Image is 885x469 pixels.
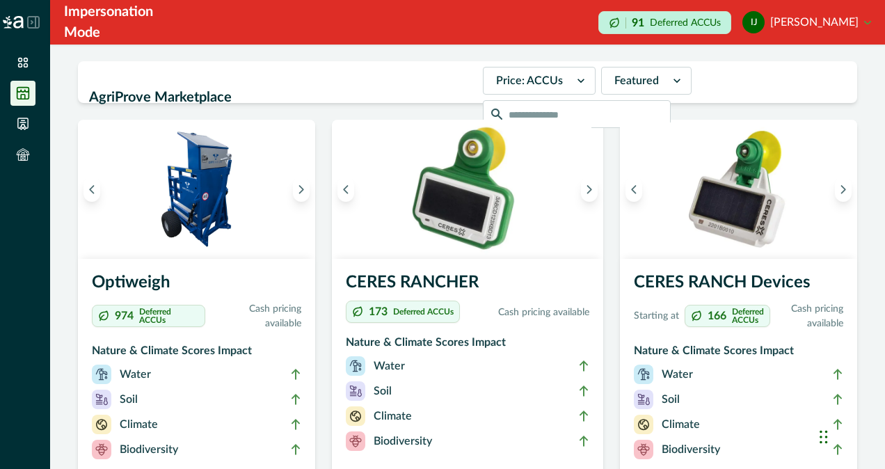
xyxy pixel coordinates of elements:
[465,305,589,320] p: Cash pricing available
[815,402,885,469] iframe: Chat Widget
[64,1,165,43] div: Impersonation Mode
[78,120,315,259] img: An Optiweigh unit
[634,270,843,301] h3: CERES RANCH Devices
[3,16,24,29] img: Logo
[120,366,151,383] p: Water
[625,177,642,202] button: Previous image
[650,17,721,28] p: Deferred ACCUs
[581,177,598,202] button: Next image
[346,270,589,301] h3: CERES RANCHER
[776,302,843,331] p: Cash pricing available
[211,302,301,331] p: Cash pricing available
[89,84,475,111] h2: AgriProve Marketplace
[820,416,828,458] div: Drag
[120,391,138,408] p: Soil
[634,342,843,365] h3: Nature & Climate Scores Impact
[708,310,726,321] p: 166
[337,177,354,202] button: Previous image
[120,416,158,433] p: Climate
[662,416,700,433] p: Climate
[293,177,310,202] button: Next image
[115,310,134,321] p: 974
[662,391,680,408] p: Soil
[374,383,392,399] p: Soil
[732,308,764,324] p: Deferred ACCUs
[662,441,720,458] p: Biodiversity
[332,120,603,259] img: A single CERES RANCHER device
[632,17,644,29] p: 91
[742,6,871,39] button: ian james[PERSON_NAME]
[346,334,589,356] h3: Nature & Climate Scores Impact
[369,306,388,317] p: 173
[92,270,301,301] h3: Optiweigh
[620,120,857,259] img: A single CERES RANCH device
[120,441,178,458] p: Biodiversity
[374,358,405,374] p: Water
[662,366,693,383] p: Water
[374,408,412,424] p: Climate
[393,308,454,316] p: Deferred ACCUs
[139,308,199,324] p: Deferred ACCUs
[83,177,100,202] button: Previous image
[634,309,679,324] p: Starting at
[92,342,301,365] h3: Nature & Climate Scores Impact
[374,433,432,450] p: Biodiversity
[835,177,852,202] button: Next image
